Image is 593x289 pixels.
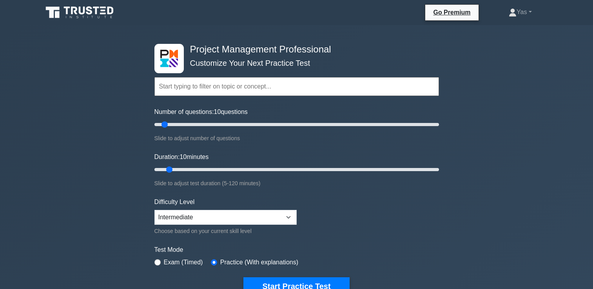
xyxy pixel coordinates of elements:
[154,134,439,143] div: Slide to adjust number of questions
[164,258,203,267] label: Exam (Timed)
[154,152,209,162] label: Duration: minutes
[154,245,439,255] label: Test Mode
[490,4,550,20] a: Yas
[154,197,195,207] label: Difficulty Level
[154,179,439,188] div: Slide to adjust test duration (5-120 minutes)
[180,154,187,160] span: 10
[214,108,221,115] span: 10
[220,258,298,267] label: Practice (With explanations)
[154,226,297,236] div: Choose based on your current skill level
[187,44,401,55] h4: Project Management Professional
[154,107,248,117] label: Number of questions: questions
[154,77,439,96] input: Start typing to filter on topic or concept...
[428,7,475,17] a: Go Premium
